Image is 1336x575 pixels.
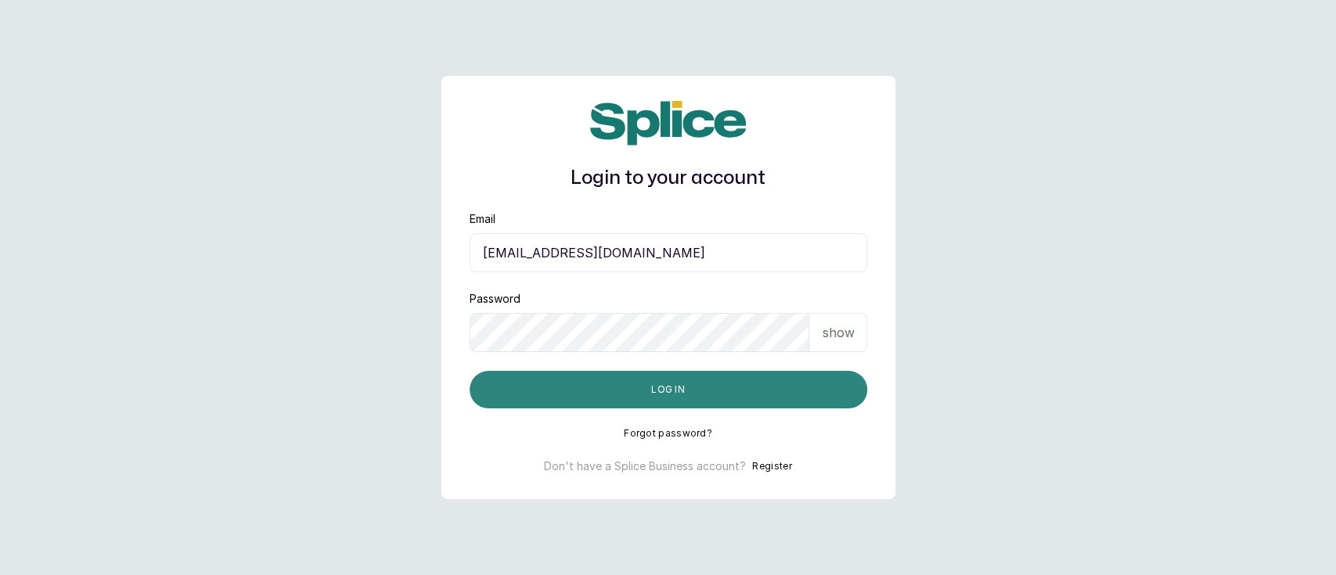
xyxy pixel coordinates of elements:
button: Register [752,458,791,474]
button: Log in [470,371,867,408]
input: email@acme.com [470,233,867,272]
p: Don't have a Splice Business account? [544,458,746,474]
button: Forgot password? [624,427,712,440]
label: Password [470,291,520,307]
p: show [822,323,854,342]
h1: Login to your account [470,164,867,192]
label: Email [470,211,495,227]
